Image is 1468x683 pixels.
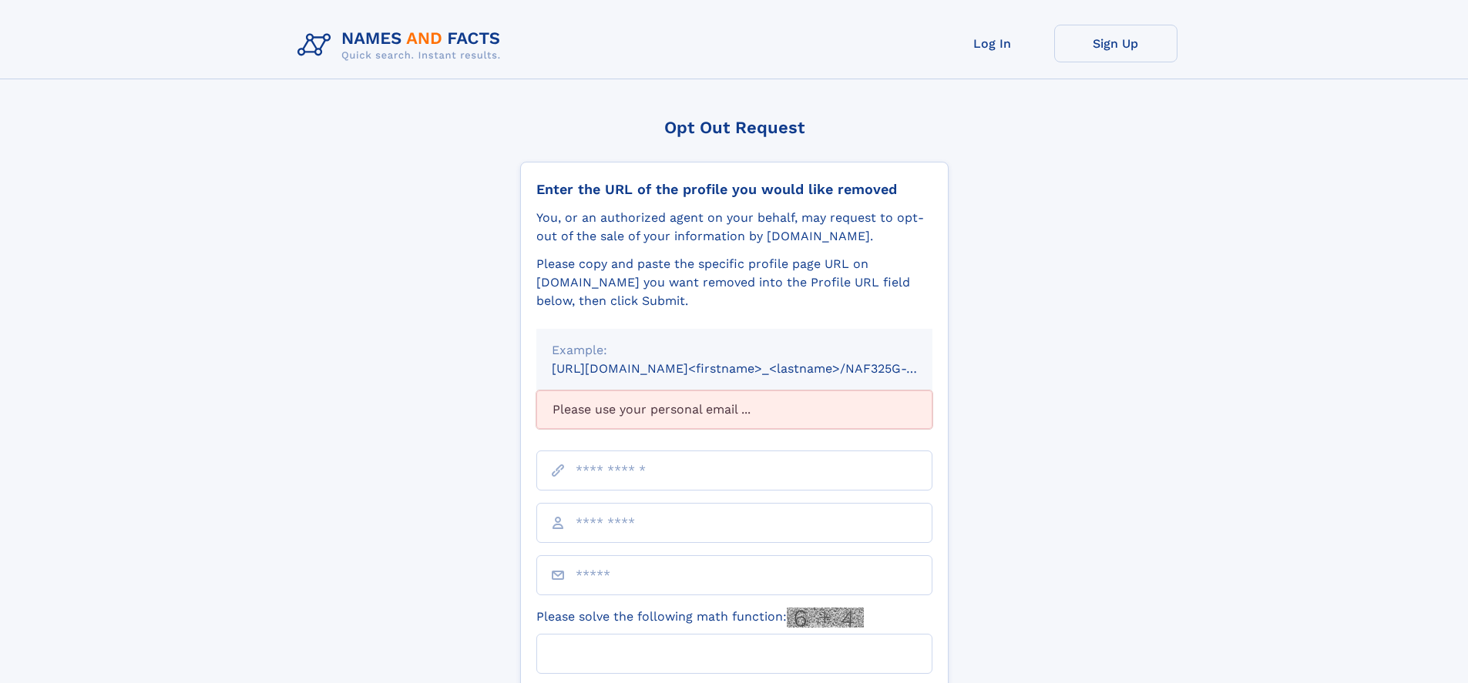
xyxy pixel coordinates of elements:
div: Please copy and paste the specific profile page URL on [DOMAIN_NAME] you want removed into the Pr... [536,255,932,310]
label: Please solve the following math function: [536,608,864,628]
a: Sign Up [1054,25,1177,62]
img: Logo Names and Facts [291,25,513,66]
div: Example: [552,341,917,360]
div: Enter the URL of the profile you would like removed [536,181,932,198]
div: Opt Out Request [520,118,949,137]
div: You, or an authorized agent on your behalf, may request to opt-out of the sale of your informatio... [536,209,932,246]
small: [URL][DOMAIN_NAME]<firstname>_<lastname>/NAF325G-xxxxxxxx [552,361,962,376]
a: Log In [931,25,1054,62]
div: Please use your personal email ... [536,390,932,429]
